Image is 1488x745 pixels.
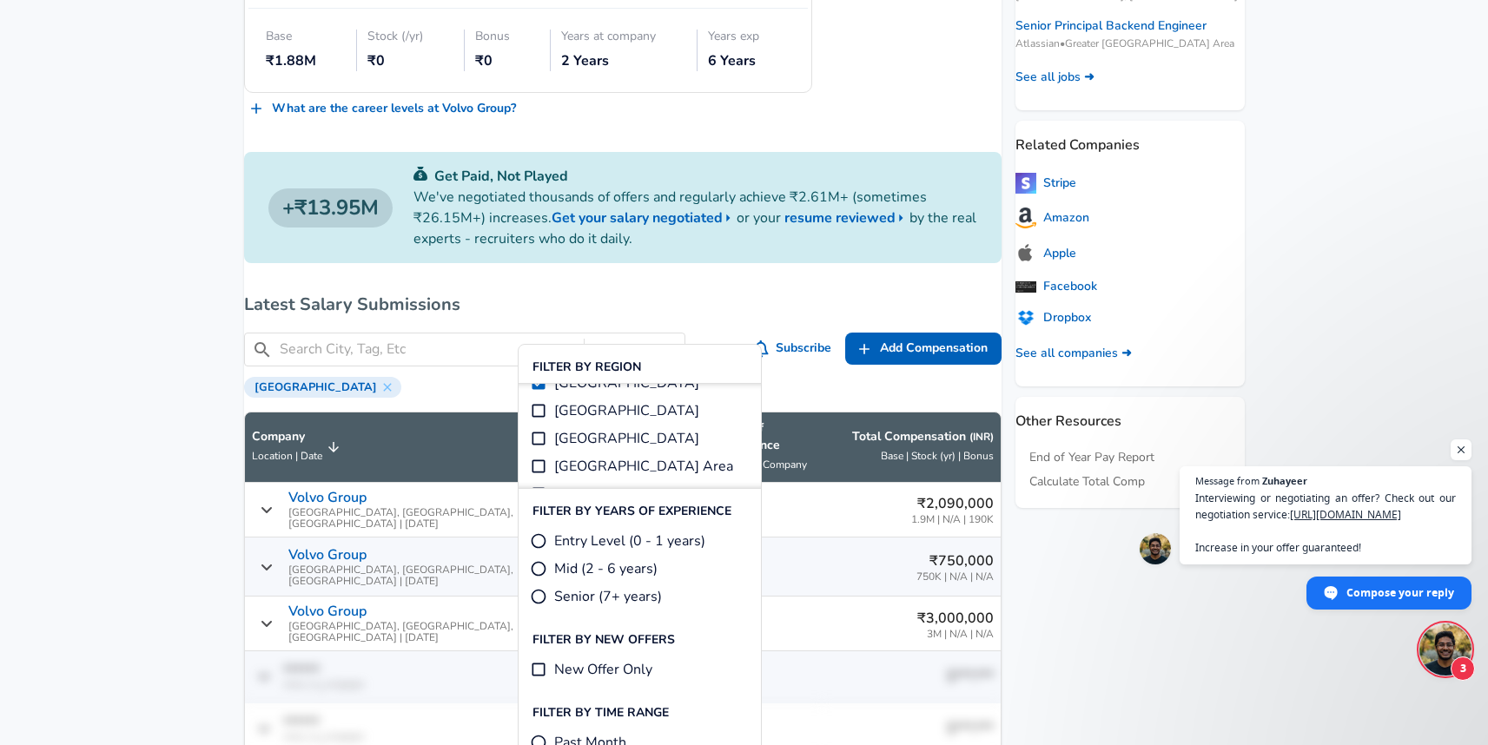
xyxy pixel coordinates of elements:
[911,514,994,525] span: 1.9M | N/A | 190K
[718,571,815,583] span: 0 yrs
[1015,397,1245,432] p: Other Resources
[708,51,790,71] div: 6 Years
[911,493,994,514] p: ₹2,090,000
[917,608,994,629] p: ₹3,000,000
[554,586,662,607] span: Senior (7+ years)
[554,484,699,504] span: [GEOGRAPHIC_DATA]
[1346,577,1454,608] span: Compose your reply
[554,400,699,421] span: [GEOGRAPHIC_DATA]
[561,30,687,44] div: Years at company
[252,428,345,466] span: CompanyLocation | Date
[532,503,731,520] p: Filter By Years Of Experience
[718,551,815,571] p: 0 yrs
[252,428,322,445] p: Company
[475,30,541,44] div: Bonus
[288,547,367,563] p: Volvo Group
[554,531,705,551] span: Entry Level (0 - 1 years)
[1029,449,1154,466] a: End of Year Pay Report
[280,339,578,360] input: Search City, Tag, Etc
[1015,173,1076,194] a: Stripe
[1015,281,1036,292] img: WbP1Dvi.png
[288,603,367,619] p: Volvo Group
[244,93,523,125] a: What are the career levels at Volvo Group?
[475,51,541,71] div: ₹0
[532,631,675,649] p: Filter By New Offers
[881,449,994,463] span: Base | Stock (yr) | Bonus
[266,51,347,71] div: ₹1.88M
[248,380,384,394] span: [GEOGRAPHIC_DATA]
[1195,490,1456,556] span: Interviewing or negotiating an offer? Check out our negotiation service: Increase in your offer g...
[718,419,815,454] p: Years of Experience
[552,208,737,228] a: Get your salary negotiated
[1015,121,1245,155] p: Related Companies
[852,428,994,445] p: Total Compensation
[367,51,454,71] div: ₹0
[561,51,687,71] div: 2 Years
[585,333,684,366] button: Toggle Search Filters
[916,571,994,583] span: 750K | N/A | N/A
[554,558,658,579] span: Mid (2 - 6 years)
[1015,309,1091,326] a: Dropbox
[718,514,815,525] span: 1 yr
[718,629,815,640] span: 1 yr
[880,338,988,359] span: Add Compensation
[916,551,994,571] p: ₹750,000
[969,430,994,445] button: (INR)
[1015,310,1036,326] img: sfdmdbA.png
[1015,208,1036,228] img: Amazon-512.png
[413,166,977,187] p: Get Paid, Not Played
[1451,656,1475,681] span: 3
[1419,623,1471,676] div: Open chat
[288,621,589,643] span: [GEOGRAPHIC_DATA], [GEOGRAPHIC_DATA], [GEOGRAPHIC_DATA] | [DATE]
[708,30,790,44] div: Years exp
[829,428,993,466] span: Total Compensation (INR) Base | Stock (yr) | Bonus
[268,188,393,228] a: ₹13.95M
[750,333,838,365] button: Subscribe
[554,456,733,477] span: [GEOGRAPHIC_DATA] Area
[784,208,909,228] a: resume reviewed
[1262,476,1307,485] span: Zuhayeer
[718,493,815,514] p: 6 yrs
[554,659,652,680] span: New Offer Only
[1015,208,1089,228] a: Amazon
[1015,69,1095,86] a: See all jobs ➜
[1015,242,1036,264] img: V9Z8kVf.png
[288,490,367,505] p: Volvo Group
[413,187,977,249] p: We've negotiated thousands of offers and regularly achieve ₹2.61M+ (sometimes ₹26.15M+) increases...
[532,359,641,376] p: Filter By Region
[1029,473,1145,491] a: Calculate Total Comp
[244,291,1002,319] h6: Latest Salary Submissions
[288,564,589,587] span: [GEOGRAPHIC_DATA], [GEOGRAPHIC_DATA], [GEOGRAPHIC_DATA] | [DATE]
[917,629,994,640] span: 3M | N/A | N/A
[1015,173,1036,194] img: 7734HRo.png
[252,449,322,463] span: Location | Date
[1015,36,1245,51] span: Atlassian • Greater [GEOGRAPHIC_DATA] Area
[244,377,401,398] div: [GEOGRAPHIC_DATA]
[1195,476,1260,485] span: Message from
[554,428,699,449] span: [GEOGRAPHIC_DATA]
[718,608,815,629] p: 10 yrs
[367,30,454,44] div: Stock (/yr)
[1015,345,1132,362] a: See all companies ➜
[1015,278,1097,295] a: Facebook
[532,704,669,722] p: Filter By Time Range
[266,30,347,44] div: Base
[845,333,1002,365] a: Add Compensation
[413,167,427,181] img: svg+xml;base64,PHN2ZyB4bWxucz0iaHR0cDovL3d3dy53My5vcmcvMjAwMC9zdmciIGZpbGw9IiMwYzU0NjAiIHZpZXdCb3...
[288,507,589,530] span: [GEOGRAPHIC_DATA], [GEOGRAPHIC_DATA], [GEOGRAPHIC_DATA] | [DATE]
[718,458,807,471] span: Total / At Company
[1015,17,1207,35] a: Senior Principal Backend Engineer
[1015,242,1076,264] a: Apple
